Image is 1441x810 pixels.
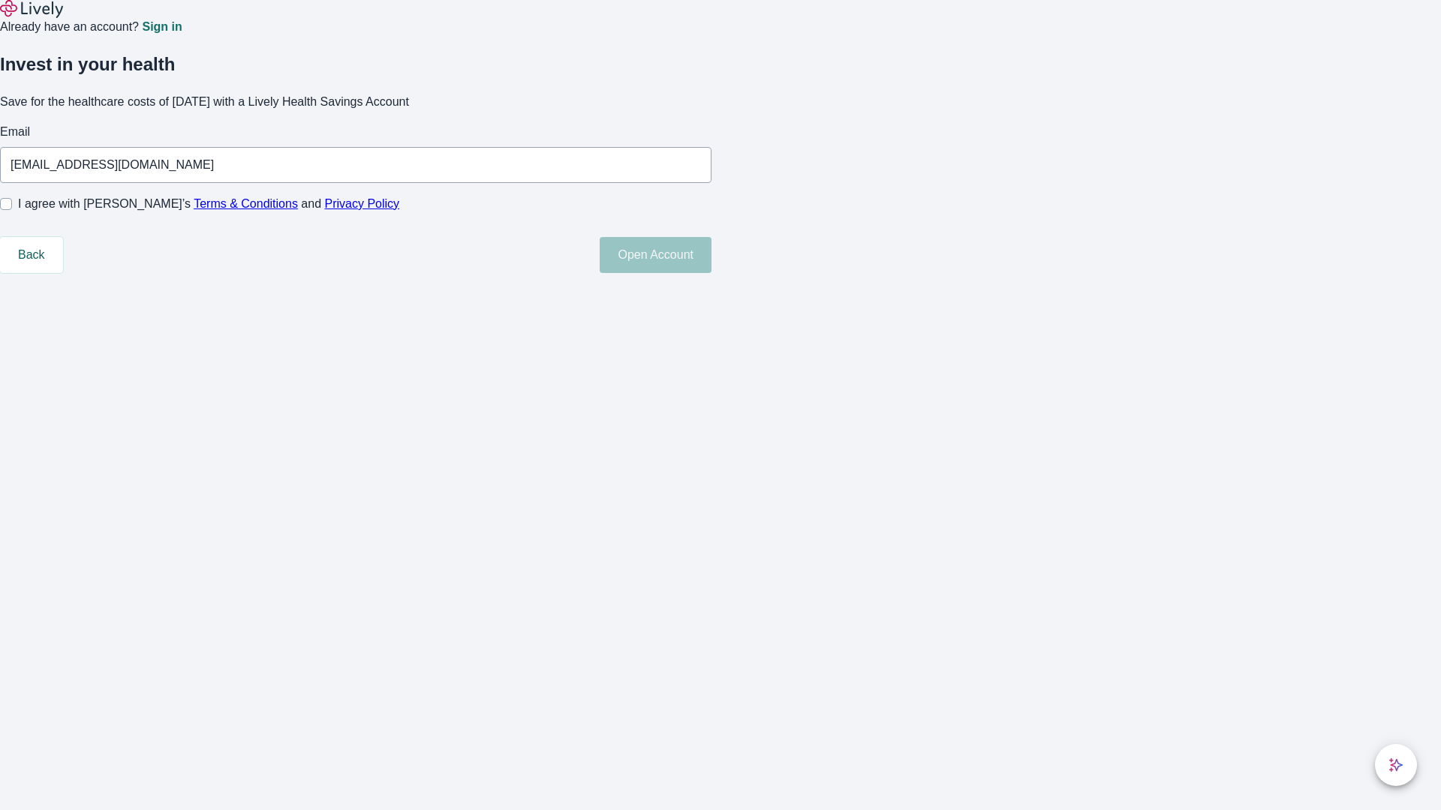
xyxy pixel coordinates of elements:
a: Sign in [142,21,182,33]
a: Terms & Conditions [194,197,298,210]
svg: Lively AI Assistant [1388,757,1403,772]
button: chat [1375,744,1417,786]
span: I agree with [PERSON_NAME]’s and [18,195,399,213]
a: Privacy Policy [325,197,400,210]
